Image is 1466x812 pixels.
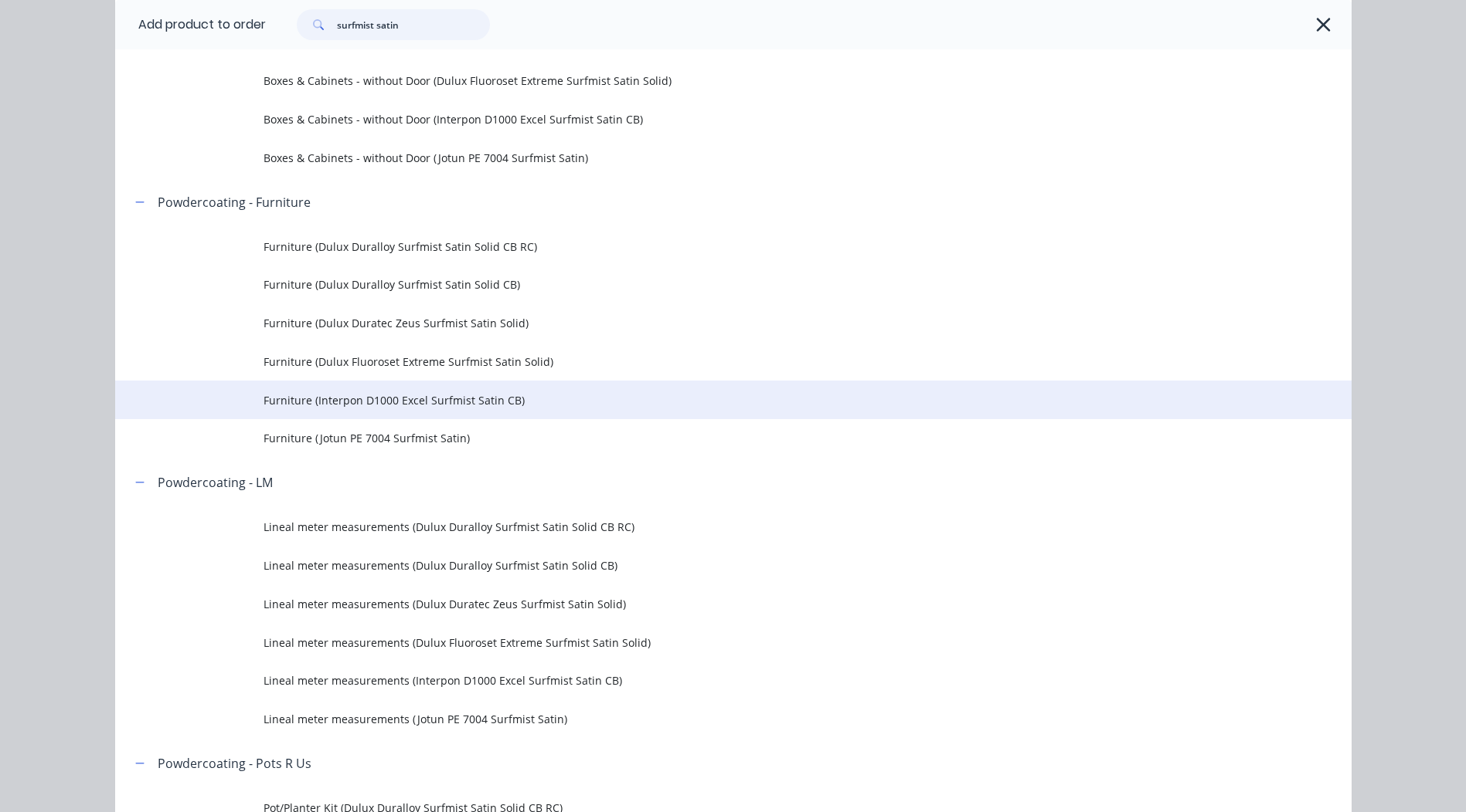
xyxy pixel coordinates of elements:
div: Powdercoating - Furniture [158,193,311,211]
span: Lineal meter measurements (Dulux Duratec Zeus Surfmist Satin Solid) [264,596,1134,612]
span: Boxes & Cabinets - without Door (Jotun PE 7004 Surfmist Satin) [264,150,1134,166]
span: Furniture (Dulux Fluoroset Extreme Surfmist Satin Solid) [264,354,1134,370]
input: Search... [337,9,490,40]
span: Lineal meter measurements (Dulux Duralloy Surfmist Satin Solid CB) [264,557,1134,573]
div: Powdercoating - LM [158,473,273,492]
span: Boxes & Cabinets - without Door (Interpon D1000 Excel Surfmist Satin CB) [264,111,1134,127]
span: Furniture (Jotun PE 7004 Surfmist Satin) [264,430,1134,446]
span: Lineal meter measurements (Interpon D1000 Excel Surfmist Satin CB) [264,672,1134,689]
span: Boxes & Cabinets - without Door (Dulux Fluoroset Extreme Surfmist Satin Solid) [264,73,1134,89]
span: Furniture (Dulux Duralloy Surfmist Satin Solid CB RC) [264,239,1134,255]
span: Furniture (Dulux Duralloy Surfmist Satin Solid CB) [264,276,1134,293]
span: Lineal meter measurements (Dulux Fluoroset Extreme Surfmist Satin Solid) [264,634,1134,651]
div: Powdercoating - Pots R Us [158,754,311,773]
span: Lineal meter measurements (Jotun PE 7004 Surfmist Satin) [264,711,1134,727]
span: Lineal meter measurements (Dulux Duralloy Surfmist Satin Solid CB RC) [264,519,1134,535]
span: Furniture (Dulux Duratec Zeus Surfmist Satin Solid) [264,315,1134,331]
span: Furniture (Interpon D1000 Excel Surfmist Satin CB) [264,392,1134,408]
